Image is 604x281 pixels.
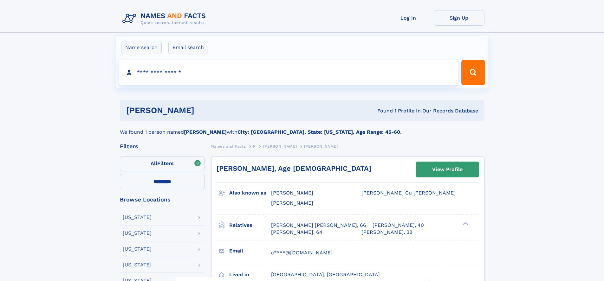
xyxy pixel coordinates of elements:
[253,142,256,150] a: P
[126,106,286,114] h1: [PERSON_NAME]
[229,220,271,231] h3: Relatives
[120,156,205,171] label: Filters
[271,222,366,229] a: [PERSON_NAME] [PERSON_NAME], 66
[120,144,205,149] div: Filters
[461,60,485,85] button: Search Button
[263,142,297,150] a: [PERSON_NAME]
[229,188,271,198] h3: Also known as
[211,142,246,150] a: Names and Facts
[123,231,152,236] div: [US_STATE]
[263,144,297,149] span: [PERSON_NAME]
[237,129,400,135] b: City: [GEOGRAPHIC_DATA], State: [US_STATE], Age Range: 45-60
[123,215,152,220] div: [US_STATE]
[120,10,211,27] img: Logo Names and Facts
[304,144,338,149] span: [PERSON_NAME]
[271,229,322,236] a: [PERSON_NAME], 64
[119,60,459,85] input: search input
[461,221,469,226] div: ❯
[120,121,484,136] div: We found 1 person named with .
[168,41,208,54] label: Email search
[361,229,412,236] a: [PERSON_NAME], 38
[121,41,162,54] label: Name search
[217,164,371,172] a: [PERSON_NAME], Age [DEMOGRAPHIC_DATA]
[271,190,313,196] span: [PERSON_NAME]
[123,246,152,252] div: [US_STATE]
[184,129,227,135] b: [PERSON_NAME]
[286,107,478,114] div: Found 1 Profile In Our Records Database
[123,262,152,267] div: [US_STATE]
[383,10,434,26] a: Log In
[361,190,456,196] span: [PERSON_NAME] Cu [PERSON_NAME]
[432,162,463,177] div: View Profile
[373,222,424,229] a: [PERSON_NAME], 40
[271,271,380,278] span: [GEOGRAPHIC_DATA], [GEOGRAPHIC_DATA]
[229,246,271,256] h3: Email
[151,160,157,166] span: All
[416,162,479,177] a: View Profile
[434,10,484,26] a: Sign Up
[120,197,205,202] div: Browse Locations
[271,200,313,206] span: [PERSON_NAME]
[229,269,271,280] h3: Lived in
[253,144,256,149] span: P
